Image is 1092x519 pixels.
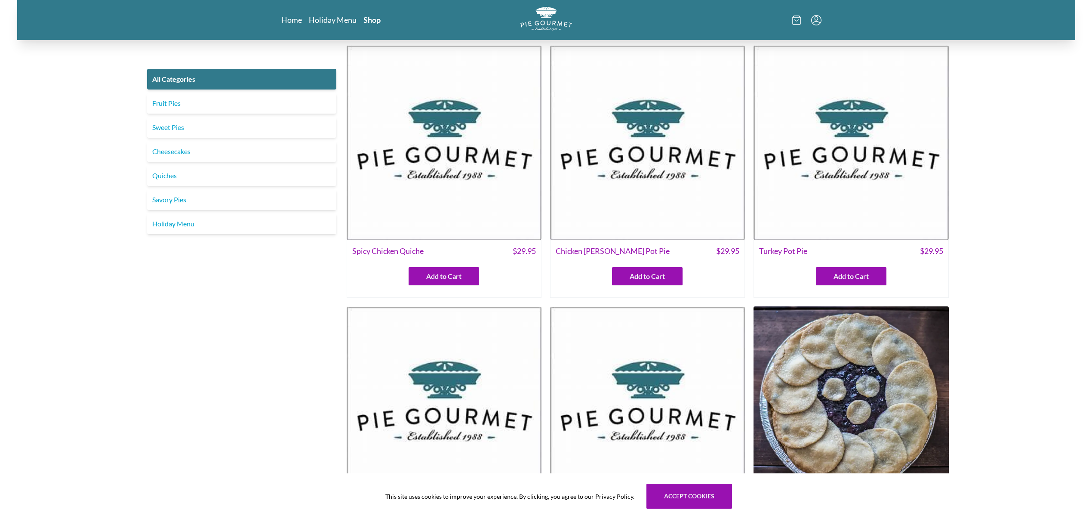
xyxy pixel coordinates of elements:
[352,245,424,257] span: Spicy Chicken Quiche
[147,213,336,234] a: Holiday Menu
[147,141,336,162] a: Cheesecakes
[816,267,886,285] button: Add to Cart
[363,15,381,25] a: Shop
[811,15,821,25] button: Menu
[612,267,683,285] button: Add to Cart
[556,245,670,257] span: Chicken [PERSON_NAME] Pot Pie
[520,7,572,33] a: Logo
[409,267,479,285] button: Add to Cart
[754,306,948,501] img: Blueberry
[630,271,665,281] span: Add to Cart
[520,7,572,31] img: logo
[513,245,536,257] span: $ 29.95
[716,245,739,257] span: $ 29.95
[147,69,336,90] a: All Categories
[147,189,336,210] a: Savory Pies
[834,271,869,281] span: Add to Cart
[309,15,357,25] a: Holiday Menu
[920,245,943,257] span: $ 29.95
[426,271,461,281] span: Add to Cart
[754,45,948,240] img: Turkey Pot Pie
[550,306,745,501] img: Spinach Artichoke Quiche
[759,245,807,257] span: Turkey Pot Pie
[347,45,541,240] img: Spicy Chicken Quiche
[147,93,336,114] a: Fruit Pies
[147,117,336,138] a: Sweet Pies
[147,165,336,186] a: Quiches
[385,492,634,501] span: This site uses cookies to improve your experience. By clicking, you agree to our Privacy Policy.
[347,306,541,501] img: Potato Bacon Pot Pie
[646,484,732,509] button: Accept cookies
[281,15,302,25] a: Home
[550,45,745,240] img: Chicken Curry Pot Pie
